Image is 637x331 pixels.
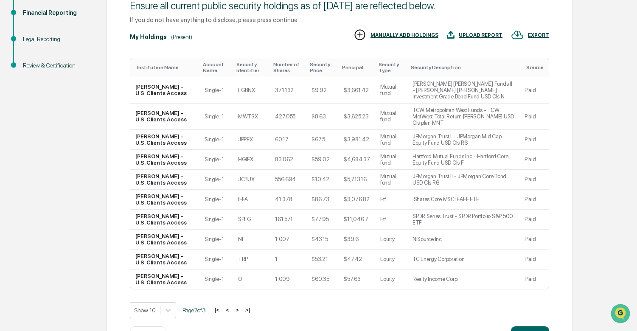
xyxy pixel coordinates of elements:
td: NiSource Inc [407,230,519,250]
td: $3,076.82 [339,190,375,210]
td: JPMorgan Trust II - JPMorgan Core Bond USD Cls R6 [407,170,519,190]
div: We're available if you need us! [29,73,107,80]
td: JCBUX [233,170,270,190]
div: Toggle SortBy [273,62,303,73]
button: >| [243,306,253,314]
span: Data Lookup [17,123,53,132]
td: [PERSON_NAME] - U.S. Clients Access [130,230,199,250]
div: UPLOAD REPORT [459,32,502,38]
td: 556.694 [270,170,306,190]
td: [PERSON_NAME] - U.S. Clients Access [130,269,199,289]
td: $43.15 [306,230,339,250]
td: $59.02 [306,150,339,170]
div: 🖐️ [8,108,15,115]
td: [PERSON_NAME] - U.S. Clients Access [130,130,199,150]
td: Single-1 [199,190,233,210]
div: Review & Certification [23,61,93,70]
td: Etf [375,190,407,210]
td: [PERSON_NAME] - U.S. Clients Access [130,190,199,210]
td: Mutual fund [375,130,407,150]
td: Realty Income Corp. [407,269,519,289]
div: My Holdings [130,34,167,40]
td: [PERSON_NAME] - U.S. Clients Access [130,104,199,130]
img: 1746055101610-c473b297-6a78-478c-a979-82029cc54cd1 [8,65,24,80]
td: Plaid [519,104,549,130]
td: [PERSON_NAME] - U.S. Clients Access [130,170,199,190]
span: Attestations [70,107,105,115]
td: Single-1 [199,210,233,230]
td: $60.35 [306,269,339,289]
td: $67.5 [306,130,339,150]
td: [PERSON_NAME] - U.S. Clients Access [130,210,199,230]
div: Toggle SortBy [137,65,196,70]
td: $10.42 [306,170,339,190]
a: 🔎Data Lookup [5,120,57,135]
a: Powered byPylon [60,143,103,150]
td: Plaid [519,250,549,269]
div: (Present) [171,34,192,40]
td: TC Energy Corporation [407,250,519,269]
td: HGIFX [233,150,270,170]
td: Equity [375,250,407,269]
button: < [223,306,232,314]
td: Plaid [519,230,549,250]
td: 60.17 [270,130,306,150]
td: iShares Core MSCI EAFE ETF [407,190,519,210]
td: 371.132 [270,77,306,104]
td: NI [233,230,270,250]
td: 1.007 [270,230,306,250]
td: JPPEX [233,130,270,150]
div: Financial Reporting [23,8,93,17]
button: > [233,306,241,314]
td: $11,046.7 [339,210,375,230]
div: 🔎 [8,124,15,131]
span: Pylon [84,144,103,150]
div: 🗄️ [62,108,68,115]
td: Mutual fund [375,77,407,104]
td: SPDR Series Trust - SPDR Portfolio S&P 500 ETF [407,210,519,230]
td: Equity [375,269,407,289]
img: MANUALLY ADD HOLDINGS [354,28,366,41]
span: Preclearance [17,107,55,115]
td: 427.055 [270,104,306,130]
td: O [233,269,270,289]
td: $3,661.42 [339,77,375,104]
div: Start new chat [29,65,139,73]
div: Toggle SortBy [379,62,404,73]
div: MANUALLY ADD HOLDINGS [370,32,438,38]
td: TCW Metropolitan West Funds - TCW MetWest Total Return [PERSON_NAME] USD Cls plan MNT [407,104,519,130]
p: How can we help? [8,18,154,31]
div: EXPORT [528,32,549,38]
td: Single-1 [199,269,233,289]
td: Plaid [519,210,549,230]
td: [PERSON_NAME] [PERSON_NAME] Funds II - [PERSON_NAME] [PERSON_NAME] Investment Grade Bond Fund USD... [407,77,519,104]
td: Single-1 [199,150,233,170]
div: If you do not have anything to disclose, please press continue. [130,16,549,23]
td: Single-1 [199,130,233,150]
td: Single-1 [199,77,233,104]
td: $4,684.37 [339,150,375,170]
td: $3,625.23 [339,104,375,130]
td: TRP [233,250,270,269]
td: JPMorgan Trust I. - JPMorgan Mid Cap Equity Fund USD Cls R6 [407,130,519,150]
td: SPLG [233,210,270,230]
td: Plaid [519,269,549,289]
div: Toggle SortBy [526,65,545,70]
div: Legal Reporting [23,35,93,44]
a: 🗄️Attestations [58,104,109,119]
td: Single-1 [199,104,233,130]
td: $86.73 [306,190,339,210]
td: $39.6 [339,230,375,250]
img: UPLOAD REPORT [447,28,455,41]
button: Start new chat [144,67,154,78]
div: Toggle SortBy [310,62,335,73]
td: Mutual fund [375,150,407,170]
td: LGBNX [233,77,270,104]
td: Plaid [519,190,549,210]
td: MWTSX [233,104,270,130]
td: $5,713.16 [339,170,375,190]
td: 41.378 [270,190,306,210]
td: [PERSON_NAME] - U.S. Clients Access [130,250,199,269]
